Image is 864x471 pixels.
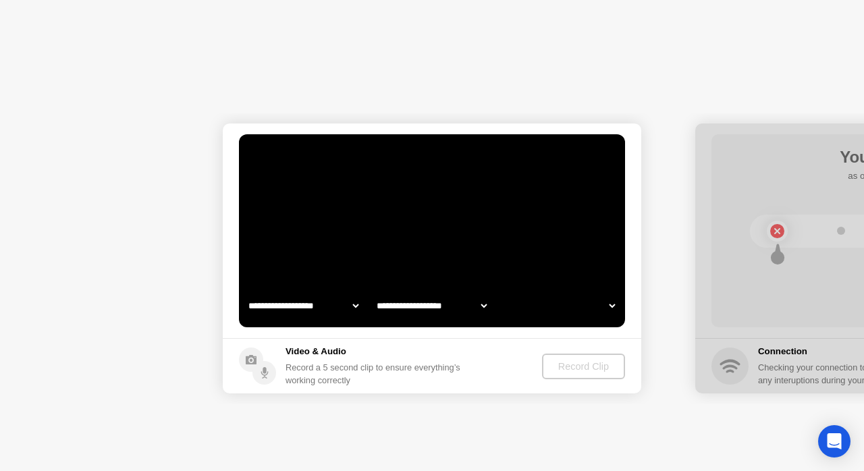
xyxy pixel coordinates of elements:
select: Available cameras [246,292,361,319]
div: Record a 5 second clip to ensure everything’s working correctly [286,361,466,387]
div: Open Intercom Messenger [818,425,850,458]
select: Available microphones [502,292,618,319]
h5: Video & Audio [286,345,466,358]
button: Record Clip [542,354,625,379]
select: Available speakers [374,292,489,319]
div: Record Clip [547,361,620,372]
